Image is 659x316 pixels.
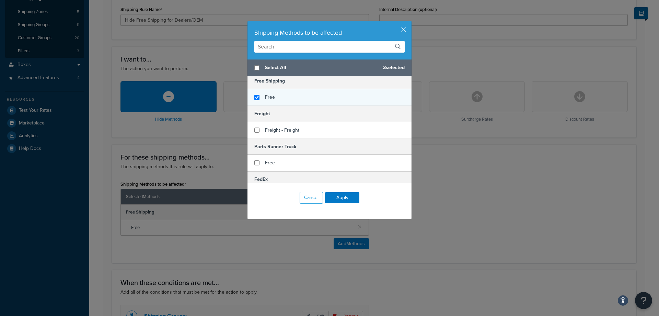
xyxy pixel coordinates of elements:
button: Cancel [300,192,323,204]
button: Apply [325,192,359,203]
span: Free [265,94,275,101]
span: Select All [265,63,378,73]
h5: Free Shipping [247,73,412,89]
h5: Freight [247,106,412,122]
h5: Parts Runner Truck [247,139,412,155]
h5: FedEx [247,171,412,187]
div: Shipping Methods to be affected [254,28,405,37]
span: Free [265,159,275,166]
div: 3 selected [247,59,412,76]
input: Search [254,41,405,53]
span: Freight - Freight [265,127,299,134]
